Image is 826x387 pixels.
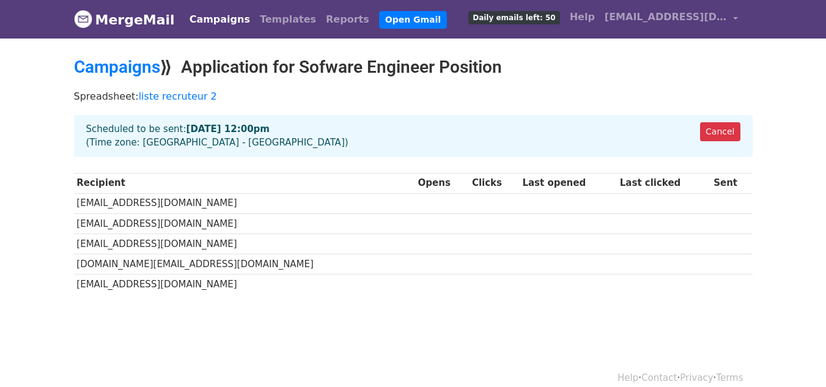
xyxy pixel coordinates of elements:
th: Recipient [74,173,415,193]
strong: [DATE] 12:00pm [186,123,270,135]
a: Open Gmail [379,11,447,29]
a: MergeMail [74,7,175,32]
a: Cancel [700,122,740,141]
td: [EMAIL_ADDRESS][DOMAIN_NAME] [74,275,415,295]
a: Help [565,5,600,29]
a: Privacy [680,372,713,383]
div: Scheduled to be sent: (Time zone: [GEOGRAPHIC_DATA] - [GEOGRAPHIC_DATA]) [74,115,753,157]
a: [EMAIL_ADDRESS][DOMAIN_NAME] [600,5,743,34]
th: Opens [415,173,469,193]
a: Campaigns [185,7,255,32]
span: [EMAIL_ADDRESS][DOMAIN_NAME] [605,10,727,24]
td: [EMAIL_ADDRESS][DOMAIN_NAME] [74,234,415,254]
a: Daily emails left: 50 [463,5,564,29]
span: Daily emails left: 50 [468,11,559,24]
th: Clicks [469,173,519,193]
a: Templates [255,7,321,32]
h2: ⟫ Application for Sofware Engineer Position [74,57,753,78]
td: [EMAIL_ADDRESS][DOMAIN_NAME] [74,193,415,213]
a: Reports [321,7,374,32]
a: Campaigns [74,57,160,77]
a: Terms [716,372,743,383]
a: liste recruteur 2 [139,90,217,102]
th: Sent [710,173,752,193]
th: Last clicked [617,173,710,193]
td: [DOMAIN_NAME][EMAIL_ADDRESS][DOMAIN_NAME] [74,254,415,274]
a: Help [618,372,638,383]
p: Spreadsheet: [74,90,753,103]
img: MergeMail logo [74,10,92,28]
td: [EMAIL_ADDRESS][DOMAIN_NAME] [74,213,415,234]
a: Contact [641,372,677,383]
th: Last opened [520,173,617,193]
